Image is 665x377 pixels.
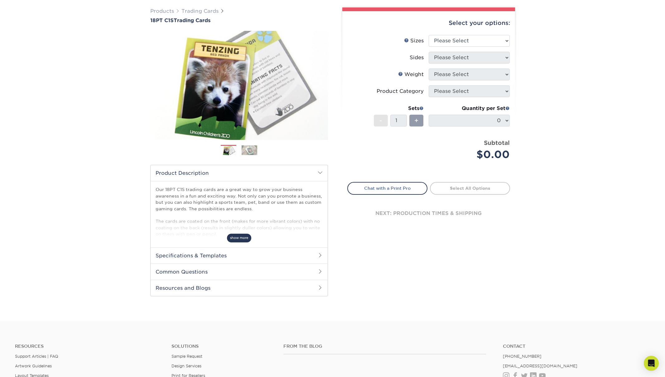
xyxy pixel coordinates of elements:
div: next: production times & shipping [347,195,510,232]
div: Product Category [377,88,424,95]
a: Select All Options [430,182,510,194]
a: Products [150,8,174,14]
h1: Trading Cards [150,17,328,23]
span: + [414,116,418,125]
span: 18PT C1S [150,17,174,23]
img: Trading Cards 02 [242,145,257,155]
h2: Specifications & Templates [151,247,328,264]
a: Support Articles | FAQ [15,354,58,359]
div: Sets [374,105,424,112]
h4: Solutions [171,344,274,349]
a: Design Services [171,364,201,368]
div: Quantity per Set [429,105,510,112]
img: Trading Cards 01 [221,145,236,156]
h2: Product Description [151,165,328,181]
strong: Subtotal [484,139,510,146]
a: Chat with a Print Pro [347,182,427,194]
span: show more [227,234,251,242]
div: Select your options: [347,11,510,35]
a: Sample Request [171,354,202,359]
img: 18PT C1S 01 [150,24,328,147]
div: Sizes [404,37,424,45]
a: [EMAIL_ADDRESS][DOMAIN_NAME] [503,364,577,368]
a: Trading Cards [181,8,219,14]
h2: Common Questions [151,264,328,280]
h4: From the Blog [283,344,486,349]
h4: Resources [15,344,162,349]
div: Sides [410,54,424,61]
div: Open Intercom Messenger [644,356,659,371]
a: Contact [503,344,650,349]
div: $0.00 [433,147,510,162]
span: - [379,116,382,125]
div: Weight [398,71,424,78]
a: 18PT C1STrading Cards [150,17,328,23]
h2: Resources and Blogs [151,280,328,296]
a: [PHONE_NUMBER] [503,354,542,359]
p: Our 18PT C1S trading cards are a great way to grow your business awareness in a fun and exciting ... [156,186,323,237]
iframe: Google Customer Reviews [2,358,53,375]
